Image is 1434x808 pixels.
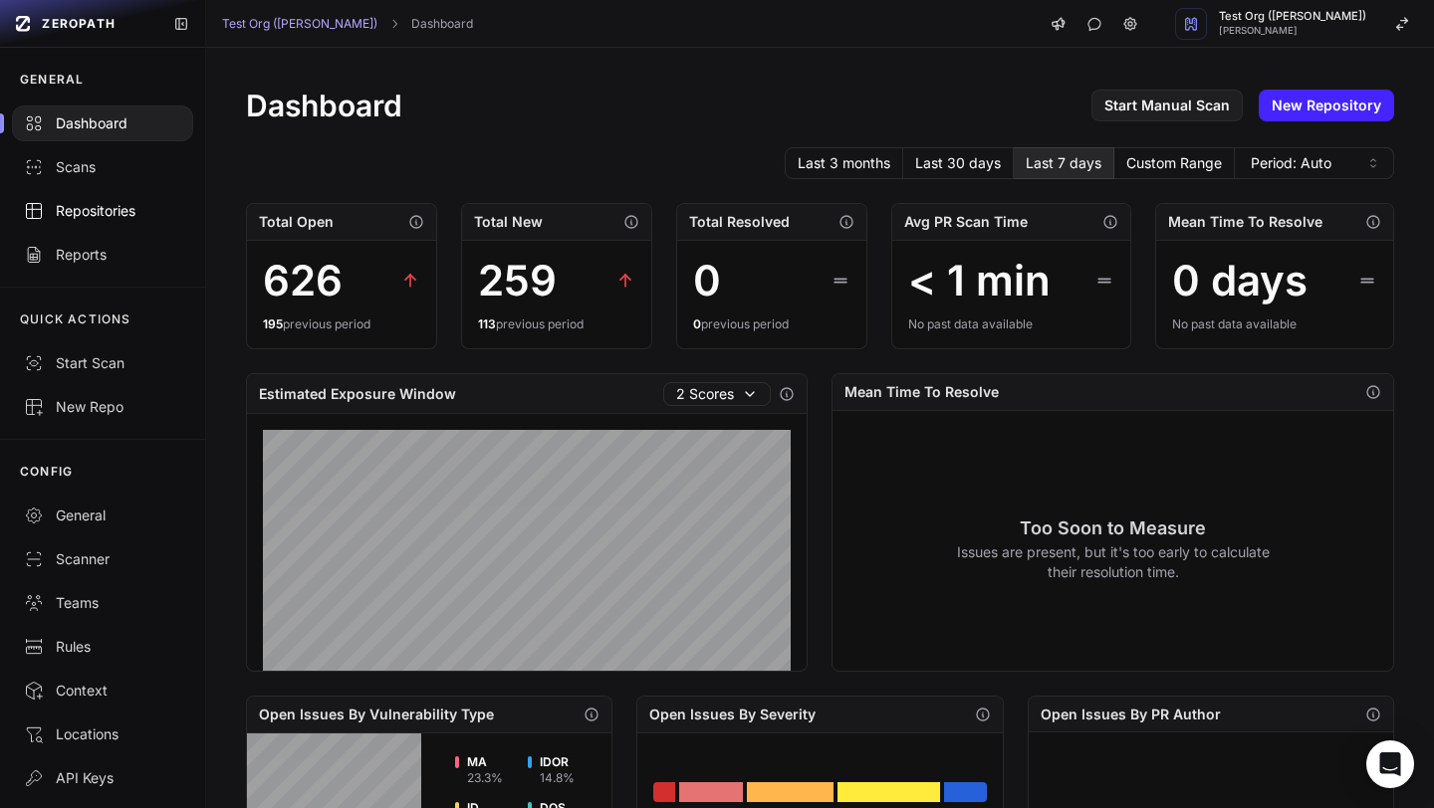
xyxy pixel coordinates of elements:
div: Repositories [24,201,181,221]
div: Teams [24,593,181,613]
h2: Open Issues By Severity [649,705,816,724]
button: Last 3 months [785,147,903,179]
span: MA [467,754,503,770]
p: Issues are present, but it's too early to calculate their resolution time. [956,542,1270,582]
h2: Total New [474,212,543,232]
button: 2 Scores [663,382,771,406]
span: 113 [478,316,496,331]
div: Scans [24,157,181,177]
div: Context [24,681,181,701]
div: 259 [478,257,557,304]
button: Custom Range [1114,147,1235,179]
h2: Estimated Exposure Window [259,384,456,404]
div: No past data available [1172,316,1377,332]
div: Scanner [24,549,181,569]
p: QUICK ACTIONS [20,311,131,327]
div: Go to issues list [944,782,987,802]
h2: Total Open [259,212,334,232]
h2: Total Resolved [689,212,790,232]
div: API Keys [24,768,181,788]
button: Last 30 days [903,147,1014,179]
svg: caret sort, [1365,155,1381,171]
span: IDOR [540,754,575,770]
span: Period: Auto [1251,153,1331,173]
div: 0 days [1172,257,1308,304]
div: No past data available [908,316,1113,332]
div: 14.8 % [540,770,575,786]
div: Start Scan [24,353,181,373]
svg: chevron right, [387,17,401,31]
h1: Dashboard [246,88,402,123]
div: previous period [263,316,420,332]
h2: Open Issues By PR Author [1041,705,1221,724]
div: Dashboard [24,113,181,133]
div: 0 [693,257,721,304]
button: Last 7 days [1014,147,1114,179]
span: 0 [693,316,701,331]
div: < 1 min [908,257,1051,304]
span: ZEROPATH [42,16,116,32]
a: Dashboard [411,16,473,32]
div: 626 [263,257,343,304]
div: Rules [24,637,181,657]
div: previous period [693,316,850,332]
a: Test Org ([PERSON_NAME]) [222,16,377,32]
div: Go to issues list [837,782,939,802]
div: Go to issues list [653,782,675,802]
h2: Open Issues By Vulnerability Type [259,705,494,724]
a: ZEROPATH [8,8,157,40]
h3: Too Soon to Measure [956,514,1270,542]
p: CONFIG [20,464,73,480]
div: Open Intercom Messenger [1366,740,1414,788]
p: GENERAL [20,72,84,88]
span: [PERSON_NAME] [1219,26,1366,36]
span: Test Org ([PERSON_NAME]) [1219,11,1366,22]
h2: Mean Time To Resolve [844,382,999,402]
div: Go to issues list [747,782,834,802]
a: New Repository [1259,90,1394,121]
div: Go to issues list [679,782,744,802]
h2: Avg PR Scan Time [904,212,1028,232]
h2: Mean Time To Resolve [1168,212,1322,232]
div: Locations [24,724,181,744]
div: 23.3 % [467,770,503,786]
div: previous period [478,316,635,332]
div: New Repo [24,397,181,417]
nav: breadcrumb [222,16,473,32]
a: Start Manual Scan [1091,90,1243,121]
div: Reports [24,245,181,265]
div: General [24,505,181,525]
span: 195 [263,316,283,331]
